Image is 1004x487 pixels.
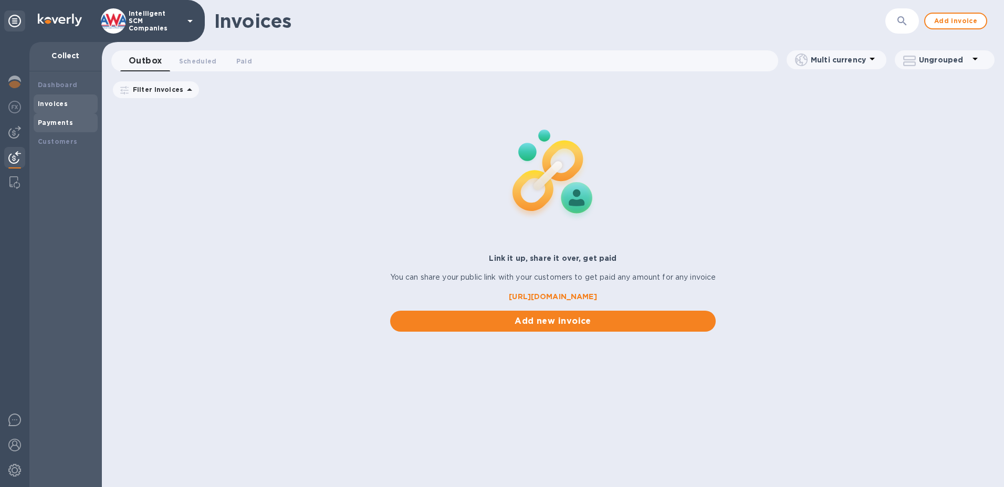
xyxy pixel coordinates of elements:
[399,315,708,327] span: Add new invoice
[919,55,969,65] p: Ungrouped
[236,56,252,67] span: Paid
[4,10,25,31] div: Unpin categories
[390,253,716,263] p: Link it up, share it over, get paid
[38,119,73,126] b: Payments
[390,272,716,283] p: You can share your public link with your customers to get paid any amount for any invoice
[129,85,183,94] p: Filter Invoices
[509,292,597,301] b: [URL][DOMAIN_NAME]
[129,10,181,32] p: Intelligent SCM Companies
[214,10,291,32] h1: Invoices
[390,291,716,302] a: [URL][DOMAIN_NAME]
[38,100,68,108] b: Invoices
[934,15,978,27] span: Add invoice
[38,81,78,89] b: Dashboard
[38,14,82,26] img: Logo
[924,13,987,29] button: Add invoice
[38,50,93,61] p: Collect
[811,55,866,65] p: Multi currency
[8,101,21,113] img: Foreign exchange
[129,54,162,68] span: Outbox
[38,137,78,145] b: Customers
[179,56,217,67] span: Scheduled
[390,311,716,332] button: Add new invoice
